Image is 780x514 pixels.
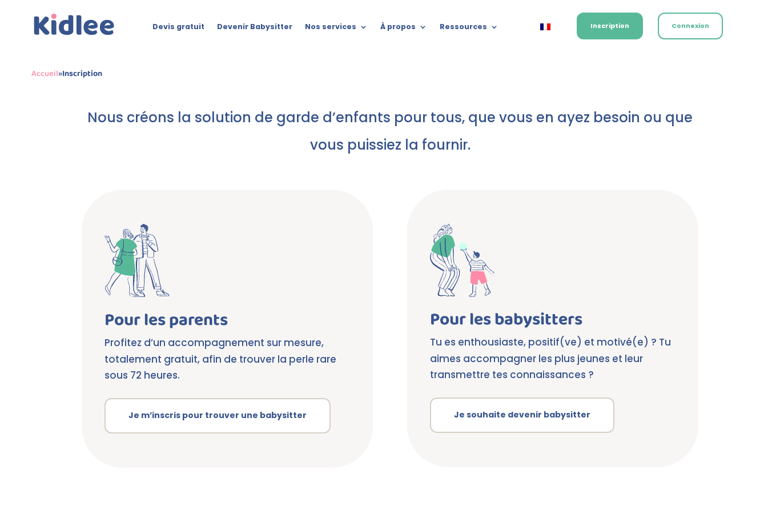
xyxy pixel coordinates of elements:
h2: Pour les parents [104,312,350,335]
img: babysitter [430,224,495,297]
img: Français [540,23,550,30]
p: Nous créons la solution de garde d’enfants pour tous, que vous en ayez besoin ou que vous puissie... [82,104,698,159]
a: Devenir Babysitter [217,23,292,35]
a: Nos services [305,23,368,35]
a: Kidlee Logo [31,11,118,38]
a: Je souhaite devenir babysitter [430,397,614,433]
a: Ressources [440,23,498,35]
strong: Inscription [62,67,102,81]
a: Devis gratuit [152,23,204,35]
img: parents [104,224,170,298]
p: Profitez d’un accompagnement sur mesure, totalement gratuit, afin de trouver la perle rare sous 7... [104,335,350,384]
img: logo_kidlee_bleu [31,11,118,38]
a: À propos [380,23,427,35]
a: Accueil [31,67,58,81]
a: Je m’inscris pour trouver une babysitter [104,398,331,433]
p: Tu es enthousiaste, positif(ve) et motivé(e) ? Tu aimes accompagner les plus jeunes et leur trans... [430,334,676,384]
a: Inscription [577,13,643,39]
a: Connexion [658,13,723,39]
span: » [31,67,102,81]
h2: Pour les babysitters [430,311,676,334]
